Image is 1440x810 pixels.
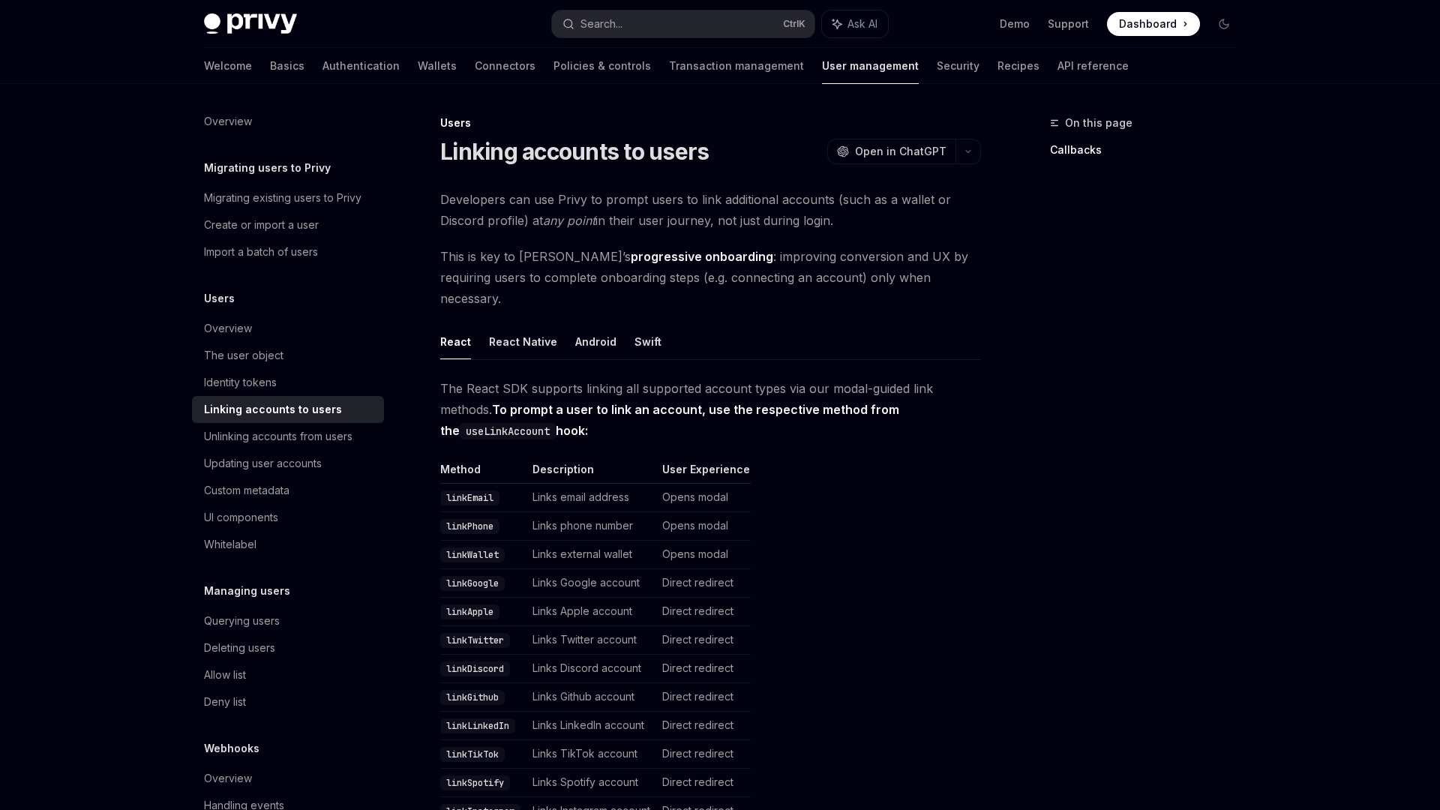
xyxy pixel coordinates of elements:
[440,402,899,438] strong: To prompt a user to link an account, use the respective method from the hook:
[270,48,304,84] a: Basics
[440,661,510,676] code: linkDiscord
[192,531,384,558] a: Whitelabel
[204,400,342,418] div: Linking accounts to users
[783,18,805,30] span: Ctrl K
[656,712,751,740] td: Direct redirect
[418,48,457,84] a: Wallets
[656,569,751,598] td: Direct redirect
[440,189,981,231] span: Developers can use Privy to prompt users to link additional accounts (such as a wallet or Discord...
[552,10,814,37] button: Search...CtrlK
[440,718,515,733] code: linkLinkedIn
[855,144,946,159] span: Open in ChatGPT
[204,508,278,526] div: UI components
[204,319,252,337] div: Overview
[526,740,656,769] td: Links TikTok account
[997,48,1039,84] a: Recipes
[192,661,384,688] a: Allow list
[440,115,981,130] div: Users
[1107,12,1200,36] a: Dashboard
[526,484,656,512] td: Links email address
[526,683,656,712] td: Links Github account
[1000,16,1030,31] a: Demo
[192,108,384,135] a: Overview
[526,462,656,484] th: Description
[656,598,751,626] td: Direct redirect
[204,769,252,787] div: Overview
[656,462,751,484] th: User Experience
[440,547,505,562] code: linkWallet
[1050,138,1248,162] a: Callbacks
[192,396,384,423] a: Linking accounts to users
[192,688,384,715] a: Deny list
[440,138,709,165] h1: Linking accounts to users
[656,655,751,683] td: Direct redirect
[192,450,384,477] a: Updating user accounts
[204,373,277,391] div: Identity tokens
[575,324,616,359] button: Android
[489,324,557,359] button: React Native
[669,48,804,84] a: Transaction management
[192,477,384,504] a: Custom metadata
[827,139,955,164] button: Open in ChatGPT
[204,159,331,177] h5: Migrating users to Privy
[204,666,246,684] div: Allow list
[526,512,656,541] td: Links phone number
[440,519,499,534] code: linkPhone
[192,342,384,369] a: The user object
[475,48,535,84] a: Connectors
[526,769,656,797] td: Links Spotify account
[526,598,656,626] td: Links Apple account
[204,48,252,84] a: Welcome
[1119,16,1177,31] span: Dashboard
[847,16,877,31] span: Ask AI
[822,10,888,37] button: Ask AI
[192,504,384,531] a: UI components
[204,693,246,711] div: Deny list
[440,633,510,648] code: linkTwitter
[192,238,384,265] a: Import a batch of users
[204,612,280,630] div: Querying users
[656,769,751,797] td: Direct redirect
[204,189,361,207] div: Migrating existing users to Privy
[192,315,384,342] a: Overview
[656,484,751,512] td: Opens modal
[192,423,384,450] a: Unlinking accounts from users
[1065,114,1132,132] span: On this page
[204,13,297,34] img: dark logo
[440,775,510,790] code: linkSpotify
[204,739,259,757] h5: Webhooks
[656,541,751,569] td: Opens modal
[526,569,656,598] td: Links Google account
[192,369,384,396] a: Identity tokens
[553,48,651,84] a: Policies & controls
[440,747,505,762] code: linkTikTok
[204,481,289,499] div: Custom metadata
[656,512,751,541] td: Opens modal
[656,626,751,655] td: Direct redirect
[204,112,252,130] div: Overview
[204,216,319,234] div: Create or import a user
[204,582,290,600] h5: Managing users
[580,15,622,33] div: Search...
[656,740,751,769] td: Direct redirect
[204,243,318,261] div: Import a batch of users
[440,490,499,505] code: linkEmail
[440,378,981,441] span: The React SDK supports linking all supported account types via our modal-guided link methods.
[192,634,384,661] a: Deleting users
[204,427,352,445] div: Unlinking accounts from users
[322,48,400,84] a: Authentication
[204,346,283,364] div: The user object
[656,683,751,712] td: Direct redirect
[1048,16,1089,31] a: Support
[526,712,656,740] td: Links LinkedIn account
[526,655,656,683] td: Links Discord account
[204,289,235,307] h5: Users
[460,423,556,439] code: useLinkAccount
[526,626,656,655] td: Links Twitter account
[822,48,919,84] a: User management
[440,462,526,484] th: Method
[526,541,656,569] td: Links external wallet
[937,48,979,84] a: Security
[440,324,471,359] button: React
[543,213,595,228] em: any point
